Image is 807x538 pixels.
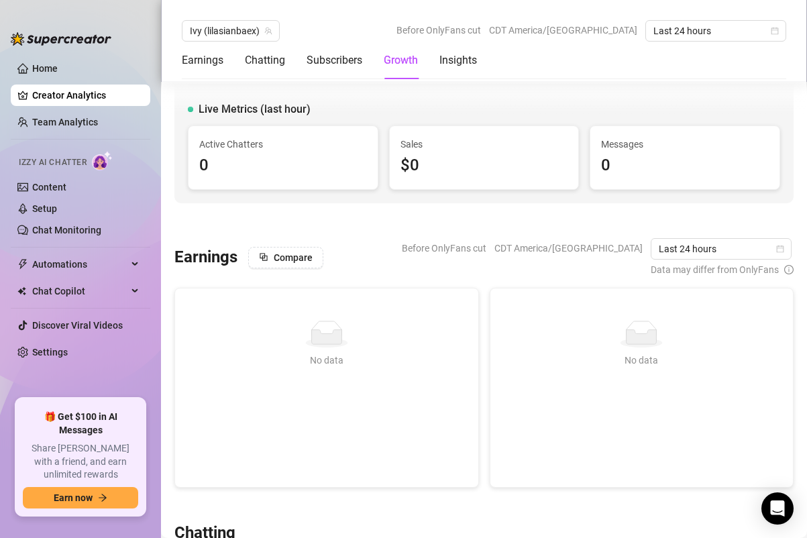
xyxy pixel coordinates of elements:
[11,32,111,46] img: logo-BBDzfeDw.svg
[32,320,123,331] a: Discover Viral Videos
[32,182,66,193] a: Content
[601,153,769,178] div: 0
[659,239,784,259] span: Last 24 hours
[32,280,127,302] span: Chat Copilot
[396,20,481,40] span: Before OnlyFans cut
[506,353,777,368] div: No data
[784,262,794,277] span: info-circle
[653,21,778,41] span: Last 24 hours
[264,27,272,35] span: team
[307,52,362,68] div: Subscribers
[245,52,285,68] div: Chatting
[776,245,784,253] span: calendar
[32,85,140,106] a: Creator Analytics
[489,20,637,40] span: CDT America/[GEOGRAPHIC_DATA]
[651,262,779,277] span: Data may differ from OnlyFans
[98,493,107,502] span: arrow-right
[23,411,138,437] span: 🎁 Get $100 in AI Messages
[274,252,313,263] span: Compare
[32,63,58,74] a: Home
[32,225,101,235] a: Chat Monitoring
[400,137,568,152] span: Sales
[601,137,769,152] span: Messages
[32,254,127,275] span: Automations
[400,153,568,178] div: $0
[32,347,68,358] a: Settings
[402,238,486,258] span: Before OnlyFans cut
[199,101,311,117] span: Live Metrics (last hour)
[248,247,323,268] button: Compare
[23,442,138,482] span: Share [PERSON_NAME] with a friend, and earn unlimited rewards
[32,117,98,127] a: Team Analytics
[182,52,223,68] div: Earnings
[32,203,57,214] a: Setup
[54,492,93,503] span: Earn now
[494,238,643,258] span: CDT America/[GEOGRAPHIC_DATA]
[190,21,272,41] span: Ivy (lilasianbaex)
[384,52,418,68] div: Growth
[19,156,87,169] span: Izzy AI Chatter
[771,27,779,35] span: calendar
[199,153,367,178] div: 0
[92,151,113,170] img: AI Chatter
[761,492,794,525] div: Open Intercom Messenger
[174,247,237,268] h3: Earnings
[259,252,268,262] span: block
[23,487,138,508] button: Earn nowarrow-right
[191,353,462,368] div: No data
[439,52,477,68] div: Insights
[17,286,26,296] img: Chat Copilot
[199,137,367,152] span: Active Chatters
[17,259,28,270] span: thunderbolt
